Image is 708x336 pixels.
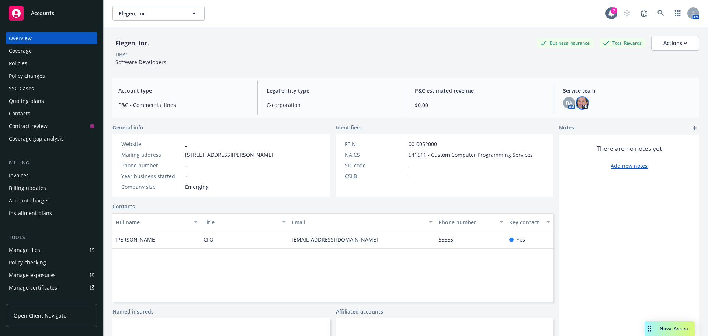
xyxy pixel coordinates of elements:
[6,182,97,194] a: Billing updates
[6,159,97,167] div: Billing
[6,244,97,256] a: Manage files
[9,108,30,119] div: Contacts
[112,38,152,48] div: Elegen, Inc.
[112,6,205,21] button: Elegen, Inc.
[121,151,182,159] div: Mailing address
[9,182,46,194] div: Billing updates
[119,10,183,17] span: Elegen, Inc.
[336,124,362,131] span: Identifiers
[185,141,187,148] a: -
[289,213,435,231] button: Email
[537,38,593,48] div: Business Insurance
[651,36,699,51] button: Actions
[438,236,459,243] a: 55555
[6,195,97,207] a: Account charges
[6,70,97,82] a: Policy changes
[14,312,69,319] span: Open Client Navigator
[435,213,506,231] button: Phone number
[6,257,97,269] a: Policy checking
[6,234,97,241] div: Tools
[563,87,693,94] span: Service team
[345,140,406,148] div: FEIN
[118,101,249,109] span: P&C - Commercial lines
[9,207,52,219] div: Installment plans
[6,282,97,294] a: Manage certificates
[345,151,406,159] div: NAICS
[509,218,542,226] div: Key contact
[9,120,48,132] div: Contract review
[9,133,64,145] div: Coverage gap analysis
[9,70,45,82] div: Policy changes
[6,108,97,119] a: Contacts
[6,120,97,132] a: Contract review
[409,151,533,159] span: 541511 - Custom Computer Programming Services
[6,207,97,219] a: Installment plans
[663,36,687,50] div: Actions
[9,45,32,57] div: Coverage
[415,101,545,109] span: $0.00
[670,6,685,21] a: Switch app
[336,308,383,315] a: Affiliated accounts
[611,7,617,14] div: 7
[292,236,384,243] a: [EMAIL_ADDRESS][DOMAIN_NAME]
[566,99,572,107] span: BA
[660,325,689,332] span: Nova Assist
[345,162,406,169] div: SIC code
[292,218,424,226] div: Email
[636,6,651,21] a: Report a Bug
[112,202,135,210] a: Contacts
[6,170,97,181] a: Invoices
[409,140,437,148] span: 00-0052000
[9,244,40,256] div: Manage files
[9,83,34,94] div: SSC Cases
[31,10,54,16] span: Accounts
[115,59,166,66] span: Software Developers
[6,58,97,69] a: Policies
[121,172,182,180] div: Year business started
[115,218,190,226] div: Full name
[690,124,699,132] a: add
[9,294,46,306] div: Manage claims
[6,269,97,281] a: Manage exposures
[559,124,574,132] span: Notes
[438,218,495,226] div: Phone number
[9,170,29,181] div: Invoices
[6,95,97,107] a: Quoting plans
[267,87,397,94] span: Legal entity type
[6,133,97,145] a: Coverage gap analysis
[597,144,662,153] span: There are no notes yet
[619,6,634,21] a: Start snowing
[6,294,97,306] a: Manage claims
[409,172,410,180] span: -
[9,257,46,269] div: Policy checking
[9,282,57,294] div: Manage certificates
[112,308,154,315] a: Named insureds
[112,213,201,231] button: Full name
[6,83,97,94] a: SSC Cases
[653,6,668,21] a: Search
[185,151,273,159] span: [STREET_ADDRESS][PERSON_NAME]
[204,218,278,226] div: Title
[599,38,645,48] div: Total Rewards
[185,172,187,180] span: -
[517,236,525,243] span: Yes
[611,162,648,170] a: Add new notes
[6,32,97,44] a: Overview
[121,162,182,169] div: Phone number
[645,321,695,336] button: Nova Assist
[9,95,44,107] div: Quoting plans
[9,269,56,281] div: Manage exposures
[112,124,143,131] span: General info
[185,183,209,191] span: Emerging
[506,213,553,231] button: Key contact
[645,321,654,336] div: Drag to move
[115,51,129,58] div: DBA: -
[204,236,214,243] span: CFO
[115,236,157,243] span: [PERSON_NAME]
[345,172,406,180] div: CSLB
[9,58,27,69] div: Policies
[6,3,97,24] a: Accounts
[201,213,289,231] button: Title
[6,45,97,57] a: Coverage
